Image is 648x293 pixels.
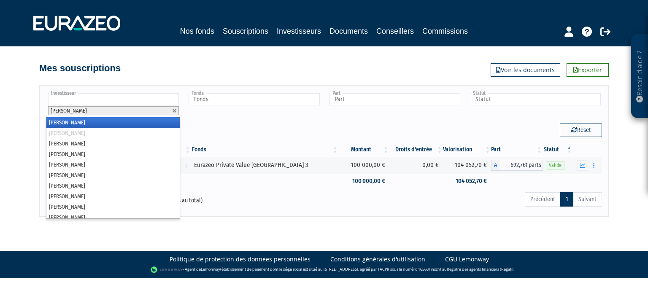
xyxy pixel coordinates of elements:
[46,117,180,128] li: [PERSON_NAME]
[543,142,573,157] th: Statut : activer pour trier la colonne par ordre d&eacute;croissant
[389,142,443,157] th: Droits d'entrée: activer pour trier la colonne par ordre croissant
[201,266,220,272] a: Lemonway
[330,255,425,263] a: Conditions générales d'utilisation
[546,161,564,169] span: Valide
[46,128,180,138] li: [PERSON_NAME]
[560,192,573,207] a: 1
[46,202,180,212] li: [PERSON_NAME]
[180,25,214,37] a: Nos fonds
[567,63,609,77] a: Exporter
[329,25,368,37] a: Documents
[33,16,120,31] img: 1732889491-logotype_eurazeo_blanc_rvb.png
[46,212,180,223] li: [PERSON_NAME]
[8,266,640,274] div: - Agent de (établissement de paiement dont le siège social est situé au [STREET_ADDRESS], agréé p...
[46,191,180,202] li: [PERSON_NAME]
[376,25,414,37] a: Conseillers
[499,160,543,171] span: 692,761 parts
[194,161,335,169] div: Eurazeo Private Value [GEOGRAPHIC_DATA] 3
[223,25,268,38] a: Souscriptions
[422,25,468,37] a: Commissions
[443,174,491,188] td: 104 052,70 €
[46,159,180,170] li: [PERSON_NAME]
[46,170,180,180] li: [PERSON_NAME]
[339,142,389,157] th: Montant: activer pour trier la colonne par ordre croissant
[191,142,338,157] th: Fonds: activer pour trier la colonne par ordre croissant
[491,142,543,157] th: Part: activer pour trier la colonne par ordre croissant
[170,255,310,263] a: Politique de protection des données personnelles
[51,108,87,114] span: [PERSON_NAME]
[339,174,389,188] td: 100 000,00 €
[560,124,602,137] button: Reset
[46,149,180,159] li: [PERSON_NAME]
[443,157,491,174] td: 104 052,70 €
[491,160,543,171] div: A - Eurazeo Private Value Europe 3
[445,255,489,263] a: CGU Lemonway
[46,138,180,149] li: [PERSON_NAME]
[389,157,443,174] td: 0,00 €
[443,142,491,157] th: Valorisation: activer pour trier la colonne par ordre croissant
[339,157,389,174] td: 100 000,00 €
[277,25,321,37] a: Investisseurs
[46,180,180,191] li: [PERSON_NAME]
[185,158,188,174] i: Voir l'investisseur
[151,266,183,274] img: logo-lemonway.png
[635,38,645,114] p: Besoin d'aide ?
[39,63,121,73] h4: Mes souscriptions
[491,160,499,171] span: A
[491,63,560,77] a: Voir les documents
[447,266,513,272] a: Registre des agents financiers (Regafi)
